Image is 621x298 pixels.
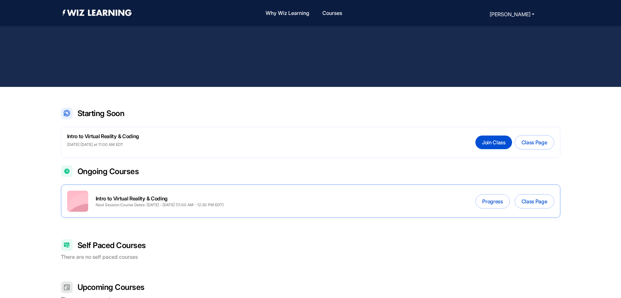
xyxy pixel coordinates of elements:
[67,133,139,140] h2: Intro to Virtual Reality & Coding
[78,240,146,250] h2: Self Paced Courses
[320,6,345,20] a: Courses
[263,6,312,20] a: Why Wiz Learning
[67,191,88,212] img: icon1.svg
[67,142,139,147] p: [DATE] [DATE] at 11:00 AM EDT
[61,254,560,260] h2: There are no self paced courses
[78,166,139,176] h2: Ongoing Courses
[78,108,125,118] h2: Starting Soon
[515,194,554,209] button: Class Page
[475,136,512,149] button: Join Class
[120,202,224,208] div: Course Dates: [DATE] - [DATE] (11:00 AM - 12:30 PM EDT)
[488,10,536,19] button: [PERSON_NAME]
[78,282,145,292] h2: Upcoming Courses
[96,202,120,208] div: Next Session:
[515,135,554,149] button: Class Page
[96,195,224,202] div: Intro to Virtual Reality & Coding
[475,194,509,209] button: Progress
